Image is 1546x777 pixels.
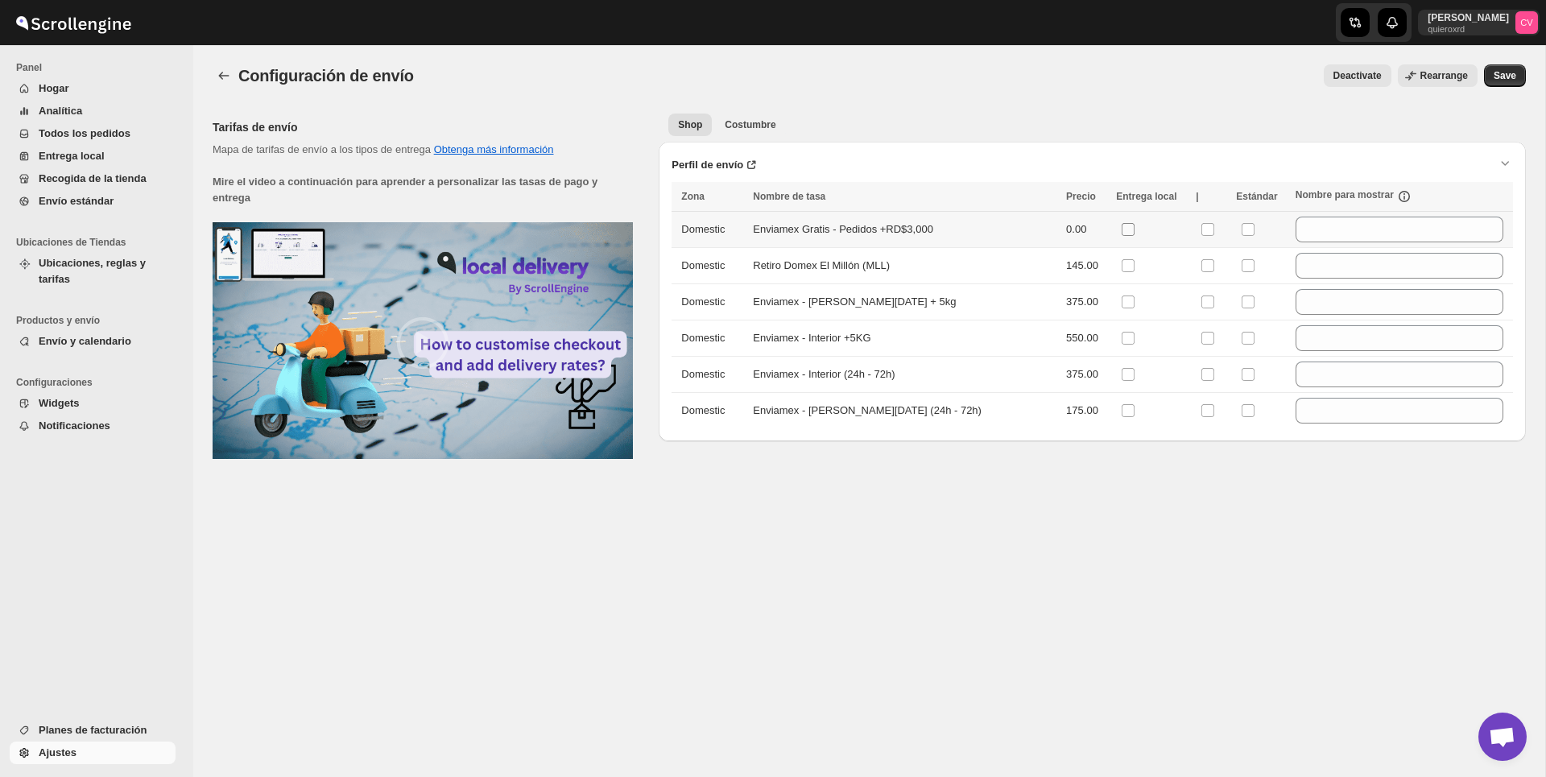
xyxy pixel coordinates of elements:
span: Estándar [1236,191,1277,202]
td: 0.00 [1061,212,1116,248]
button: Hogar [10,77,176,100]
td: Domestic [672,212,748,248]
h2: Tarifas de envío [213,119,633,135]
span: Nombre para mostrar [1296,188,1503,205]
td: 145.00 [1061,248,1116,284]
span: Configuración de envío [238,67,414,85]
span: Ubicaciones de Tiendas [16,236,182,249]
td: 375.00 [1061,284,1116,320]
button: Todos los pedidos [10,122,176,145]
button: User menu [1418,10,1540,35]
td: Enviamex - Interior +5KG [748,320,1061,357]
span: Save [1494,69,1516,82]
span: Nombre de tasa [753,191,825,202]
span: Deactivate [1333,69,1382,82]
button: Rearrange [1398,64,1478,87]
span: Cesar Villanueva [1515,11,1538,34]
td: Domestic [672,284,748,320]
span: Configuraciones [16,376,182,389]
button: Planes de facturación [10,719,176,742]
span: Ubicaciones, reglas y tarifas [39,257,146,285]
td: Domestic [672,248,748,284]
img: customizeCheckout.png [213,222,633,459]
button: Ubicaciones, reglas y tarifas [10,252,176,291]
span: Notificaciones [39,419,110,432]
td: Enviamex - [PERSON_NAME][DATE] (24h - 72h) [748,393,1061,429]
button: Deactivate [1324,64,1391,87]
p: [PERSON_NAME] [1428,11,1509,24]
td: Enviamex Gratis - Pedidos +RD$3,000 [748,212,1061,248]
span: Analítica [39,105,82,117]
td: Domestic [672,393,748,429]
span: Planes de facturación [39,724,147,736]
td: 550.00 [1061,320,1116,357]
div: Open chat [1478,713,1527,761]
text: CV [1520,18,1533,27]
td: 175.00 [1061,393,1116,429]
button: Save [1484,64,1526,87]
span: Ajustes [39,746,76,758]
span: Entrega local [39,150,105,162]
span: Rearrange [1420,69,1468,82]
span: Precio [1066,191,1096,202]
td: Domestic [672,357,748,393]
b: Perfil de envío [672,159,743,171]
span: Hogar [39,82,69,94]
span: Todos los pedidos [39,127,130,139]
span: | [1196,191,1198,202]
span: Envío estándar [39,195,114,207]
span: Recogida de la tienda [39,172,147,184]
span: Mapa de tarifas de envío a los tipos de entrega [213,143,554,155]
button: Ajustes [10,742,176,764]
button: Notificaciones [10,415,176,437]
td: Domestic [672,320,748,357]
td: Enviamex - [PERSON_NAME][DATE] + 5kg [748,284,1061,320]
td: Retiro Domex El Millón (MLL) [748,248,1061,284]
span: Envío y calendario [39,335,131,347]
button: Widgets [10,392,176,415]
span: Entrega local [1116,191,1176,202]
b: Mire el video a continuación para aprender a personalizar las tasas de pago y entrega [213,176,597,204]
img: ScrollEngine [13,2,134,43]
td: 375.00 [1061,357,1116,393]
span: Costumbre [725,118,775,131]
span: Productos y envío [16,314,182,327]
span: Panel [16,61,182,74]
button: Analítica [10,100,176,122]
button: Envío y calendario [10,330,176,353]
span: Widgets [39,397,79,409]
span: Shop [678,118,702,131]
button: Obtenga más información [434,143,554,155]
td: Enviamex - Interior (24h - 72h) [748,357,1061,393]
button: back [213,64,235,87]
p: quieroxrd [1428,24,1509,34]
span: Zona [681,191,705,202]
